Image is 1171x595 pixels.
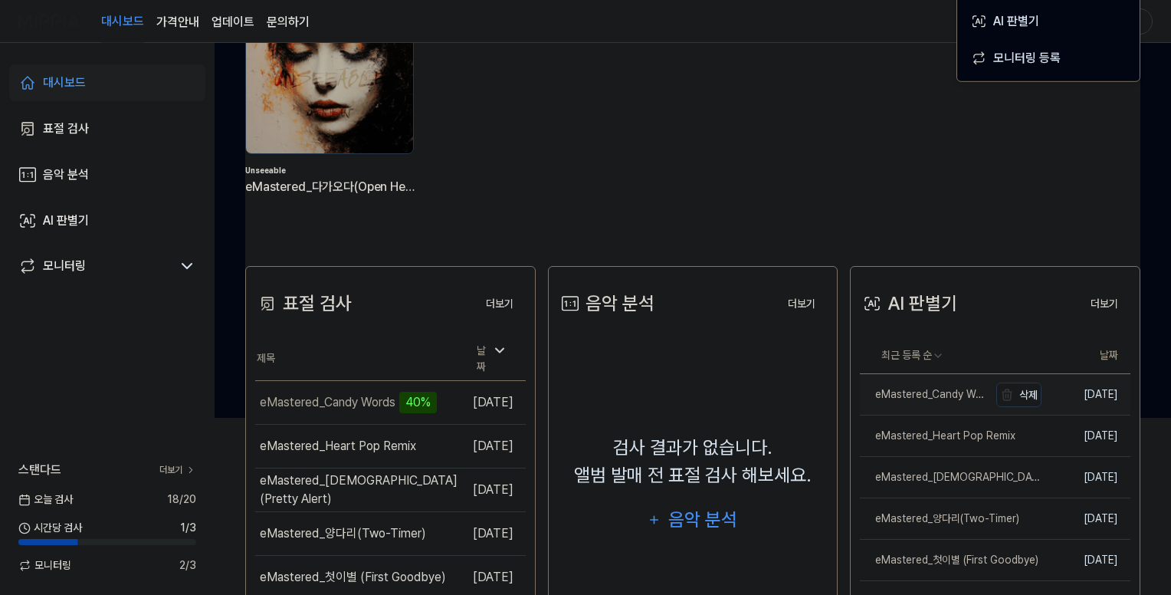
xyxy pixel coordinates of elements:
a: 더보기 [1078,288,1130,320]
img: delete [998,386,1016,404]
span: 오늘 검사 [18,491,73,508]
td: [DATE] [1041,457,1130,498]
a: 더보기 [474,288,526,320]
th: 날짜 [1041,337,1130,374]
span: 시간당 검사 [18,520,82,536]
a: eMastered_양다리(Two-Timer) [860,498,1041,539]
a: 모니터링 중..backgroundIamgeUnseeableeMastered_다가오다(Open Heart) [245,1,417,220]
div: eMastered_첫이별 (First Goodbye) [860,552,1038,568]
div: eMastered_양다리(Two-Timer) [260,524,426,543]
a: eMastered_Heart Pop Remix [860,416,1041,456]
span: 1 / 3 [180,520,196,536]
div: 표절 검사 [255,290,352,317]
td: [DATE] [1041,498,1130,540]
div: eMastered_[DEMOGRAPHIC_DATA] (Pretty Alert) [260,472,458,508]
span: 스탠다드 [18,461,61,479]
button: 더보기 [474,289,526,320]
a: 표절 검사 [9,110,205,147]
div: eMastered_Heart Pop Remix [260,437,416,455]
div: 모니터링 등록 [993,48,1127,68]
div: 검사 결과가 없습니다. 앨범 발매 전 표절 검사 해보세요. [574,434,812,489]
button: 더보기 [1078,289,1130,320]
div: eMastered_[DEMOGRAPHIC_DATA] (Pretty Alert) [860,469,1041,485]
td: [DATE] [458,380,526,424]
span: 모니터링 [18,557,71,574]
td: [DATE] [1041,374,1130,416]
span: 18 / 20 [167,491,196,508]
a: 더보기 [776,288,828,320]
button: 가격안내 [156,13,199,31]
div: eMastered_Candy Words [860,386,989,403]
button: AI 판별기 [963,2,1133,38]
div: AI 판별기 [993,12,1127,31]
td: [DATE] [458,424,526,468]
a: AI 판별기 [9,202,205,239]
a: 더보기 [159,463,196,477]
div: AI 판별기 [43,212,89,230]
a: 모니터링 [18,257,172,275]
div: eMastered_다가오다(Open Heart) [245,177,417,197]
img: backgroundIamge [246,2,413,153]
div: 음악 분석 [43,166,89,184]
div: 음악 분석 [666,505,739,534]
div: 날짜 [471,338,513,380]
div: 음악 분석 [558,290,654,317]
div: 40% [399,392,437,413]
div: AI 판별기 [860,290,957,317]
button: 모니터링 등록 [963,38,1133,75]
button: 더보기 [776,289,828,320]
a: eMastered_첫이별 (First Goodbye) [860,540,1041,580]
div: 표절 검사 [43,120,89,138]
div: eMastered_첫이별 (First Goodbye) [260,568,446,587]
td: [DATE] [458,468,526,511]
th: 제목 [255,337,458,381]
td: [DATE] [1041,416,1130,457]
td: [DATE] [1041,540,1130,581]
button: 삭제 [996,383,1041,407]
a: eMastered_Candy Words [860,374,989,415]
a: 문의하기 [267,13,310,31]
a: 음악 분석 [9,156,205,193]
div: eMastered_양다리(Two-Timer) [860,511,1019,527]
div: Unseeable [245,165,417,177]
a: 대시보드 [101,1,144,43]
td: [DATE] [458,511,526,555]
a: 대시보드 [9,64,205,101]
div: 대시보드 [43,74,86,92]
div: eMastered_Candy Words [260,393,395,412]
a: eMastered_[DEMOGRAPHIC_DATA] (Pretty Alert) [860,457,1041,498]
span: 2 / 3 [179,557,196,574]
a: 업데이트 [212,13,254,31]
div: 모니터링 [43,257,86,275]
div: eMastered_Heart Pop Remix [860,428,1015,444]
button: 음악 분석 [638,501,748,538]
